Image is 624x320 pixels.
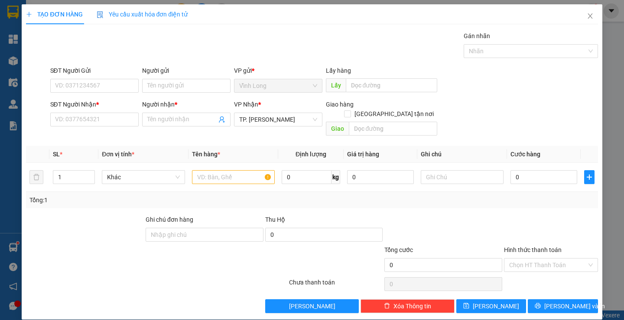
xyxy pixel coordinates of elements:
[326,78,346,92] span: Lấy
[578,4,602,29] button: Close
[289,301,335,311] span: [PERSON_NAME]
[288,278,384,293] div: Chưa thanh toán
[464,32,490,39] label: Gán nhãn
[347,170,414,184] input: 0
[107,171,179,184] span: Khác
[218,116,225,123] span: user-add
[510,151,540,158] span: Cước hàng
[97,11,104,18] img: icon
[29,170,43,184] button: delete
[473,301,519,311] span: [PERSON_NAME]
[142,100,231,109] div: Người nhận
[351,109,437,119] span: [GEOGRAPHIC_DATA] tận nơi
[331,170,340,184] span: kg
[326,67,351,74] span: Lấy hàng
[239,79,317,92] span: Vĩnh Long
[326,101,354,108] span: Giao hàng
[97,11,188,18] span: Yêu cầu xuất hóa đơn điện tử
[26,11,32,17] span: plus
[192,151,220,158] span: Tên hàng
[384,303,390,310] span: delete
[239,113,317,126] span: TP. Hồ Chí Minh
[326,122,349,136] span: Giao
[142,66,231,75] div: Người gửi
[26,11,82,18] span: TẠO ĐƠN HÀNG
[234,101,258,108] span: VP Nhận
[234,66,322,75] div: VP gửi
[417,146,507,163] th: Ghi chú
[346,78,437,92] input: Dọc đường
[265,216,285,223] span: Thu Hộ
[504,246,562,253] label: Hình thức thanh toán
[456,299,526,313] button: save[PERSON_NAME]
[393,301,431,311] span: Xóa Thông tin
[50,100,139,109] div: SĐT Người Nhận
[347,151,379,158] span: Giá trị hàng
[296,151,326,158] span: Định lượng
[361,299,455,313] button: deleteXóa Thông tin
[384,246,413,253] span: Tổng cước
[463,303,469,310] span: save
[349,122,437,136] input: Dọc đường
[53,151,60,158] span: SL
[584,170,595,184] button: plus
[146,228,263,242] input: Ghi chú đơn hàng
[544,301,605,311] span: [PERSON_NAME] và In
[265,299,359,313] button: [PERSON_NAME]
[29,195,241,205] div: Tổng: 1
[192,170,275,184] input: VD: Bàn, Ghế
[587,13,594,19] span: close
[102,151,134,158] span: Đơn vị tính
[528,299,598,313] button: printer[PERSON_NAME] và In
[421,170,504,184] input: Ghi Chú
[585,174,594,181] span: plus
[146,216,193,223] label: Ghi chú đơn hàng
[50,66,139,75] div: SĐT Người Gửi
[535,303,541,310] span: printer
